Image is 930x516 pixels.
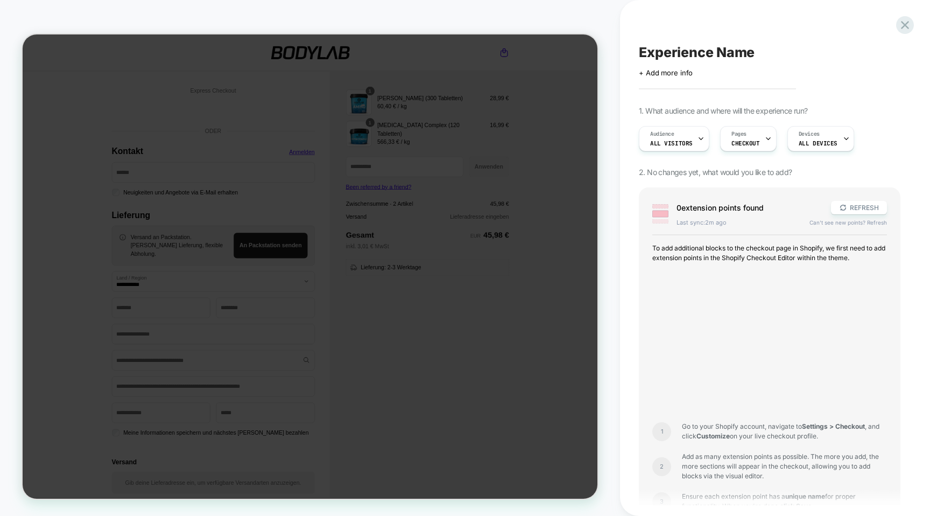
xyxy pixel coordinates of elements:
[119,69,390,217] section: Kontakt
[831,201,887,214] button: REFRESH
[119,69,390,114] section: Express Checkout
[243,124,265,133] span: ODER
[799,130,820,138] span: Devices
[677,203,820,212] span: found
[677,219,799,226] span: Last sync: 2m ago
[461,71,465,80] span: 1
[785,492,825,500] b: unique name
[473,115,616,138] p: [MEDICAL_DATA] Complex (120 Tabletten)
[623,79,649,90] span: 28,99 €
[431,238,459,249] span: Versand
[809,219,887,226] span: Can't see new points? Refresh
[652,457,671,476] span: 2
[431,278,489,287] span: inkl. 3,01 € MwSt
[119,88,251,114] iframe: Mit PayPal bezahlen
[623,221,649,230] span: 45,98 €
[144,264,282,276] div: Versand an Packstation.
[731,140,760,147] span: CHECKOUT
[257,88,390,114] iframe: Mit Google Pay bezahlen
[802,422,865,430] b: Settings > Checkout
[639,106,807,115] span: 1. What audience and where will the experience run?
[431,221,521,230] span: Zwischensumme · 2 Artikel
[119,149,161,162] h2: Kontakt
[731,130,746,138] span: Pages
[639,44,755,60] span: Experience Name
[569,239,648,247] span: Lieferadresse eingeben
[636,18,649,31] a: Warenkorb
[639,68,693,77] span: + Add more info
[451,305,532,316] span: Lieferung: 2-3 Werktage
[799,140,837,147] span: ALL DEVICES
[652,422,671,441] span: 1
[431,262,469,273] strong: Gesamt
[431,115,466,150] img: Biotin Complex (120 Tabletten)
[682,492,887,511] span: Ensure each extension point has a for proper functionality. When you're done, .
[119,234,390,247] h2: Lieferung
[473,138,616,149] div: 566,33 € / kg
[281,264,379,298] button: An Packstation senden
[144,276,282,298] div: [PERSON_NAME] Lieferung, flexible Abholung.
[652,492,671,511] span: 3
[650,140,693,147] span: All Visitors
[223,69,285,81] h3: Express Checkout
[431,73,466,108] img: Amino Tabs (300 Tabletten)
[639,168,792,177] span: 2. No changes yet, what would you like to add?
[650,130,674,138] span: Audience
[461,113,465,122] span: 1
[652,243,887,263] span: To add additional blocks to the checkout page in Shopify, we first need to add extension points i...
[614,260,648,276] strong: 45,98 €
[129,205,287,217] label: Neuigkeiten und Angebote via E-Mail erhalten
[473,79,616,90] p: [PERSON_NAME] (300 Tabletten)
[623,115,649,127] span: 16,99 €
[431,69,649,151] section: Warenkorb
[431,198,519,209] button: Been referred by a friend?
[696,432,730,440] b: Customize
[597,265,610,273] span: EUR
[780,502,812,510] b: click Save
[682,422,887,441] span: Go to your Shopify account, navigate to , and click on your live checkout profile.
[682,452,887,481] span: Add as many extension points as possible. The more you add, the more sections will appear in the ...
[677,203,741,212] span: 0 extension point s
[355,151,389,163] a: Anmelden
[473,90,616,102] div: 60,40 € / kg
